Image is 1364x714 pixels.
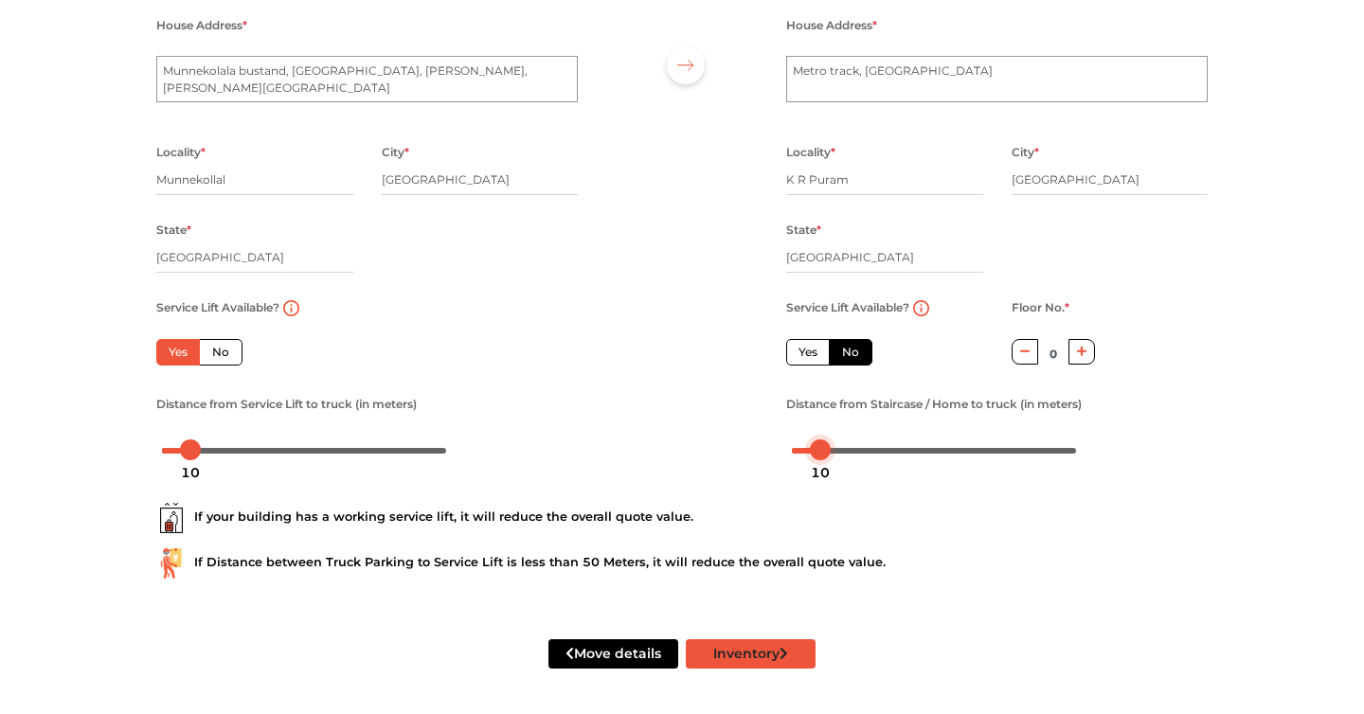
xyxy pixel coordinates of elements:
textarea: Munnekolala bustand, [GEOGRAPHIC_DATA], [PERSON_NAME], [PERSON_NAME][GEOGRAPHIC_DATA] [156,56,578,103]
label: Yes [786,339,830,366]
label: State [786,218,821,242]
label: Floor No. [1012,295,1069,320]
label: Locality [156,140,206,165]
button: Inventory [686,639,816,669]
img: ... [156,548,187,579]
label: Locality [786,140,835,165]
div: If your building has a working service lift, it will reduce the overall quote value. [156,503,1208,533]
label: Distance from Service Lift to truck (in meters) [156,392,417,417]
label: No [199,339,242,366]
label: City [382,140,409,165]
label: Yes [156,339,200,366]
label: Service Lift Available? [786,295,909,320]
textarea: Metro track, [GEOGRAPHIC_DATA] [786,56,1208,103]
img: ... [156,503,187,533]
div: 10 [173,456,207,489]
label: No [829,339,872,366]
button: Move details [548,639,678,669]
div: If Distance between Truck Parking to Service Lift is less than 50 Meters, it will reduce the over... [156,548,1208,579]
label: City [1012,140,1039,165]
label: House Address [786,13,877,38]
label: State [156,218,191,242]
label: Service Lift Available? [156,295,279,320]
div: 10 [803,456,837,489]
label: House Address [156,13,247,38]
label: Distance from Staircase / Home to truck (in meters) [786,392,1082,417]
